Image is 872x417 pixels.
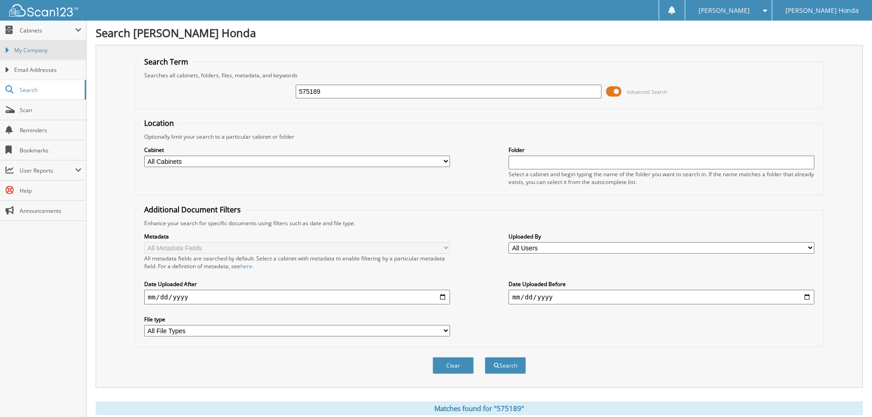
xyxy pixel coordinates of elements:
button: Search [485,357,526,374]
span: My Company [14,46,81,54]
iframe: Chat Widget [826,373,872,417]
label: Folder [509,146,814,154]
span: Bookmarks [20,146,81,154]
span: Email Addresses [14,66,81,74]
input: end [509,290,814,304]
span: [PERSON_NAME] Honda [785,8,859,13]
legend: Location [140,118,179,128]
span: Scan [20,106,81,114]
a: here [240,262,252,270]
legend: Search Term [140,57,193,67]
label: Date Uploaded After [144,280,450,288]
h1: Search [PERSON_NAME] Honda [96,25,863,40]
input: start [144,290,450,304]
div: Select a cabinet and begin typing the name of the folder you want to search in. If the name match... [509,170,814,186]
label: Metadata [144,233,450,240]
span: Help [20,187,81,195]
span: Cabinets [20,27,75,34]
span: Search [20,86,80,94]
img: scan123-logo-white.svg [9,4,78,16]
label: Uploaded By [509,233,814,240]
label: Date Uploaded Before [509,280,814,288]
label: File type [144,315,450,323]
span: Reminders [20,126,81,134]
div: Searches all cabinets, folders, files, metadata, and keywords [140,71,819,79]
div: Enhance your search for specific documents using filters such as date and file type. [140,219,819,227]
span: [PERSON_NAME] [699,8,750,13]
label: Cabinet [144,146,450,154]
span: User Reports [20,167,75,174]
div: All metadata fields are searched by default. Select a cabinet with metadata to enable filtering b... [144,255,450,270]
legend: Additional Document Filters [140,205,245,215]
div: Matches found for "575189" [96,401,863,415]
span: Advanced Search [627,88,667,95]
div: Optionally limit your search to a particular cabinet or folder [140,133,819,141]
button: Clear [433,357,474,374]
span: Announcements [20,207,81,215]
